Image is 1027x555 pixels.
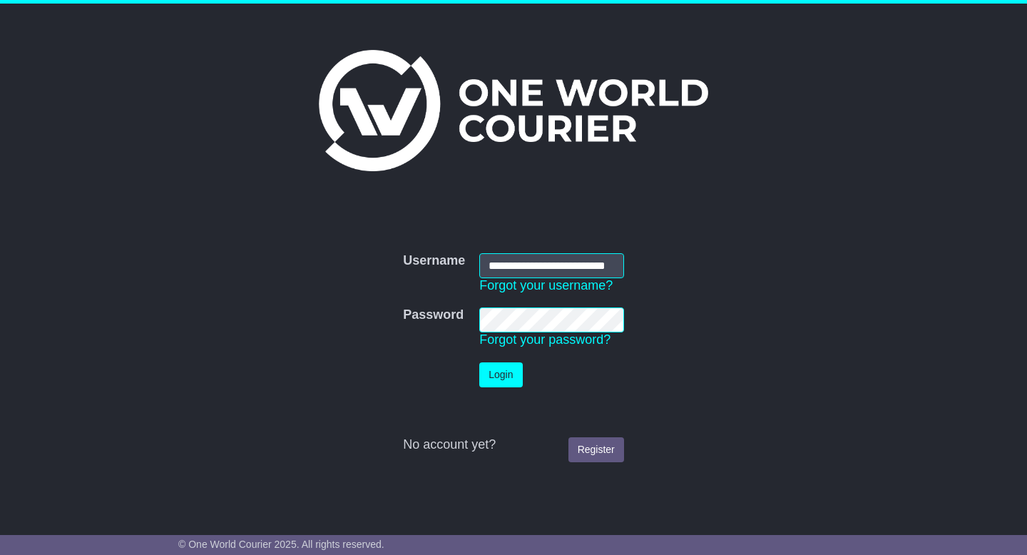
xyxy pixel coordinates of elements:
[403,437,624,453] div: No account yet?
[479,278,613,292] a: Forgot your username?
[403,307,464,323] label: Password
[479,332,610,347] a: Forgot your password?
[403,253,465,269] label: Username
[178,539,384,550] span: © One World Courier 2025. All rights reserved.
[568,437,624,462] a: Register
[319,50,708,171] img: One World
[479,362,522,387] button: Login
